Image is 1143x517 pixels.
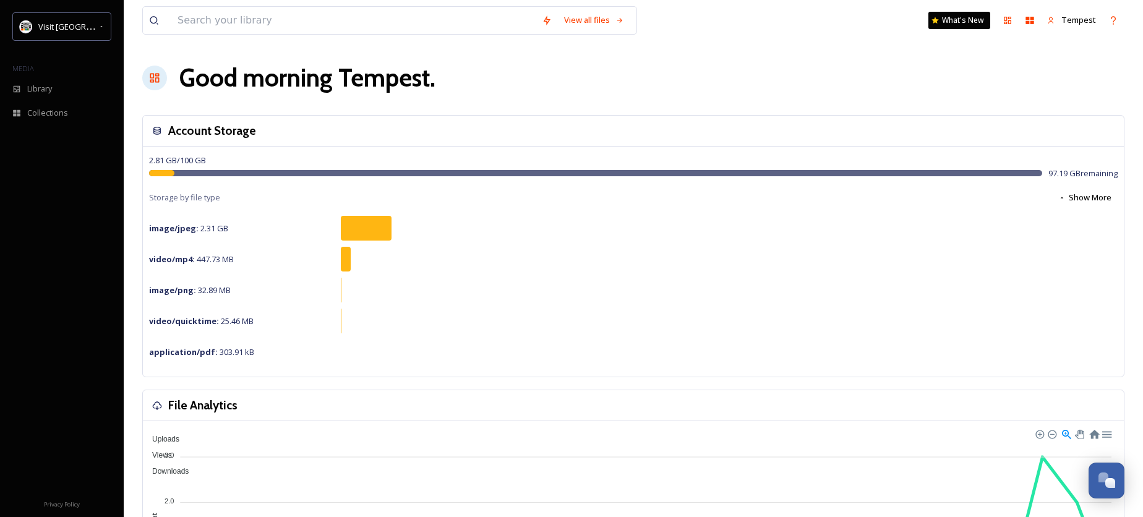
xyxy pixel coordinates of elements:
[149,346,218,357] strong: application/pdf :
[149,346,254,357] span: 303.91 kB
[149,315,254,327] span: 25.46 MB
[143,467,189,476] span: Downloads
[149,223,228,234] span: 2.31 GB
[171,7,536,34] input: Search your library
[1041,8,1102,32] a: Tempest
[27,83,52,95] span: Library
[143,435,179,443] span: Uploads
[168,122,256,140] h3: Account Storage
[149,284,196,296] strong: image/png :
[149,223,199,234] strong: image/jpeg :
[1035,429,1043,438] div: Zoom In
[12,64,34,73] span: MEDIA
[1047,429,1056,438] div: Zoom Out
[38,20,134,32] span: Visit [GEOGRAPHIC_DATA]
[1061,14,1096,25] span: Tempest
[44,496,80,511] a: Privacy Policy
[149,315,219,327] strong: video/quicktime :
[149,155,206,166] span: 2.81 GB / 100 GB
[149,192,220,203] span: Storage by file type
[1052,186,1118,210] button: Show More
[20,20,32,33] img: unnamed.jpg
[27,107,68,119] span: Collections
[1101,428,1111,438] div: Menu
[149,254,234,265] span: 447.73 MB
[165,451,174,459] tspan: 3.0
[44,500,80,508] span: Privacy Policy
[168,396,238,414] h3: File Analytics
[149,284,231,296] span: 32.89 MB
[1089,463,1124,498] button: Open Chat
[179,59,435,96] h1: Good morning Tempest .
[558,8,630,32] a: View all files
[1075,430,1082,437] div: Panning
[1061,428,1071,438] div: Selection Zoom
[149,254,195,265] strong: video/mp4 :
[165,497,174,505] tspan: 2.0
[1048,168,1118,179] span: 97.19 GB remaining
[928,12,990,29] a: What's New
[143,451,172,459] span: Views
[1089,428,1099,438] div: Reset Zoom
